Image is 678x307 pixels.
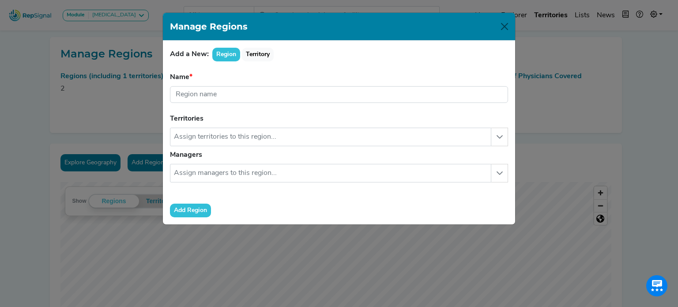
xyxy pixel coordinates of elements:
[212,48,240,61] button: Region
[170,20,248,33] h1: Manage Regions
[170,86,508,103] input: Region name
[170,72,192,83] label: Name
[242,48,274,61] button: Territory
[497,19,512,34] button: Close
[170,128,491,146] input: Assign territories to this region...
[170,164,491,182] input: Assign managers to this region...
[170,114,203,124] label: Territories
[170,49,209,60] label: Add a New:
[170,150,202,160] label: Managers
[170,204,211,217] button: Add Region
